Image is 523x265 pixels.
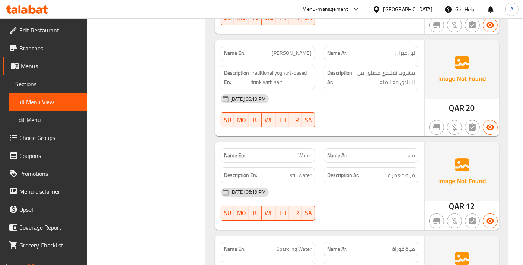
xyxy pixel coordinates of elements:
span: MO [237,12,246,23]
a: Sections [9,75,87,93]
a: Edit Restaurant [3,21,87,39]
span: TH [279,115,286,125]
span: Menus [21,62,82,71]
button: TH [276,112,289,127]
button: SA [302,206,315,221]
a: Upsell [3,200,87,218]
button: FR [289,206,302,221]
span: TU [252,208,259,218]
span: Choice Groups [19,133,82,142]
span: FR [292,115,299,125]
strong: Name Ar: [327,49,347,57]
button: TU [249,112,262,127]
button: MO [234,112,249,127]
button: Not has choices [465,213,480,228]
a: Choice Groups [3,129,87,147]
button: WE [262,112,276,127]
button: MO [234,206,249,221]
a: Edit Menu [9,111,87,129]
span: still water [290,171,312,180]
div: Menu-management [303,5,348,14]
button: Not branch specific item [429,18,444,32]
span: Full Menu View [15,97,82,106]
span: SU [224,208,231,218]
strong: Name En: [224,245,245,253]
span: MO [237,115,246,125]
span: TH [279,12,286,23]
span: Edit Restaurant [19,26,82,35]
span: FR [292,208,299,218]
span: FR [292,12,299,23]
span: TU [252,115,259,125]
button: Available [483,213,498,228]
strong: Name Ar: [327,245,347,253]
a: Menu disclaimer [3,183,87,200]
span: Coupons [19,151,82,160]
button: TU [249,206,262,221]
span: WE [265,208,273,218]
a: Coverage Report [3,218,87,236]
span: [DATE] 06:19 PM [227,188,269,196]
span: Sections [15,79,82,88]
span: لبن عيران [395,49,415,57]
button: Not has choices [465,18,480,32]
strong: Name En: [224,152,245,159]
span: A [510,5,513,13]
button: SU [221,112,234,127]
span: Grocery Checklist [19,241,82,250]
span: Edit Menu [15,115,82,124]
img: Ae5nvW7+0k+MAAAAAElFTkSuQmCC [425,40,499,98]
span: Branches [19,44,82,53]
button: Purchased item [447,18,462,32]
span: [DATE] 06:19 PM [227,96,269,103]
button: TH [276,206,289,221]
a: Coupons [3,147,87,165]
button: Purchased item [447,120,462,135]
a: Menus [3,57,87,75]
span: SA [305,208,312,218]
button: Available [483,120,498,135]
span: مياة فوراة [392,245,415,253]
span: SU [224,12,231,23]
button: FR [289,112,302,127]
button: WE [262,206,276,221]
span: Promotions [19,169,82,178]
img: Ae5nvW7+0k+MAAAAAElFTkSuQmCC [425,142,499,200]
span: SU [224,115,231,125]
span: WE [265,12,273,23]
span: ماء [407,152,415,159]
span: [PERSON_NAME] [272,49,312,57]
a: Full Menu View [9,93,87,111]
span: MO [237,208,246,218]
span: SA [305,115,312,125]
strong: Name Ar: [327,152,347,159]
span: TU [252,12,259,23]
button: Purchased item [447,213,462,228]
span: Coverage Report [19,223,82,232]
span: Upsell [19,205,82,214]
button: Available [483,18,498,32]
span: QAR [449,101,464,115]
strong: Description Ar: [327,68,352,87]
a: Promotions [3,165,87,183]
button: Not branch specific item [429,213,444,228]
button: SA [302,112,315,127]
span: QAR [449,199,464,213]
strong: Name En: [224,49,245,57]
span: Traditional yoghurt-based drink with salt. [251,68,312,87]
button: SU [221,206,234,221]
span: SA [305,12,312,23]
strong: Description Ar: [327,171,359,180]
span: Sparkling Water [277,245,312,253]
span: Water [298,152,312,159]
button: Not has choices [465,120,480,135]
strong: Description En: [224,68,249,87]
span: Menu disclaimer [19,187,82,196]
span: 12 [466,199,475,213]
a: Branches [3,39,87,57]
span: WE [265,115,273,125]
span: TH [279,208,286,218]
span: مشروب تقليدي مصنوع من الزبادي مع الملح. [354,68,415,87]
button: Not branch specific item [429,120,444,135]
span: 20 [466,101,475,115]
